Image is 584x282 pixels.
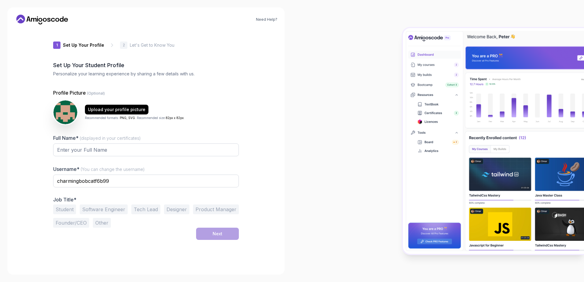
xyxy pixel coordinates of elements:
img: Amigoscode Dashboard [403,28,584,254]
h2: Set Up Your Student Profile [53,61,239,70]
p: Set Up Your Profile [63,42,104,48]
a: Home link [15,15,70,24]
p: Recommended formats: . Recommended size: . [85,116,184,120]
button: Software Engineer [80,204,128,214]
div: Next [213,231,222,237]
p: Let's Get to Know You [130,42,174,48]
a: Need Help? [256,17,277,22]
span: (Optional) [87,91,105,96]
p: Personalize your learning experience by sharing a few details with us. [53,71,239,77]
span: (You can change the username) [81,167,145,172]
button: Student [53,204,76,214]
p: 1 [56,43,58,47]
button: Designer [164,204,189,214]
button: Product Manager [193,204,239,214]
span: 82px x 82px [166,116,184,120]
button: Tech Lead [131,204,160,214]
img: user profile image [53,100,77,124]
p: Job Title* [53,197,239,203]
button: Founder/CEO [53,218,89,228]
label: Full Name* [53,135,141,141]
p: 2 [123,43,125,47]
span: PNG, SVG [120,116,135,120]
button: Upload your profile picture [85,105,148,114]
button: Next [196,228,239,240]
button: Other [93,218,111,228]
span: (displayed in your certificates) [80,136,141,141]
p: Profile Picture [53,89,239,96]
input: Enter your Full Name [53,143,239,156]
div: Upload your profile picture [88,107,145,113]
input: Enter your Username [53,175,239,187]
label: Username* [53,166,145,172]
